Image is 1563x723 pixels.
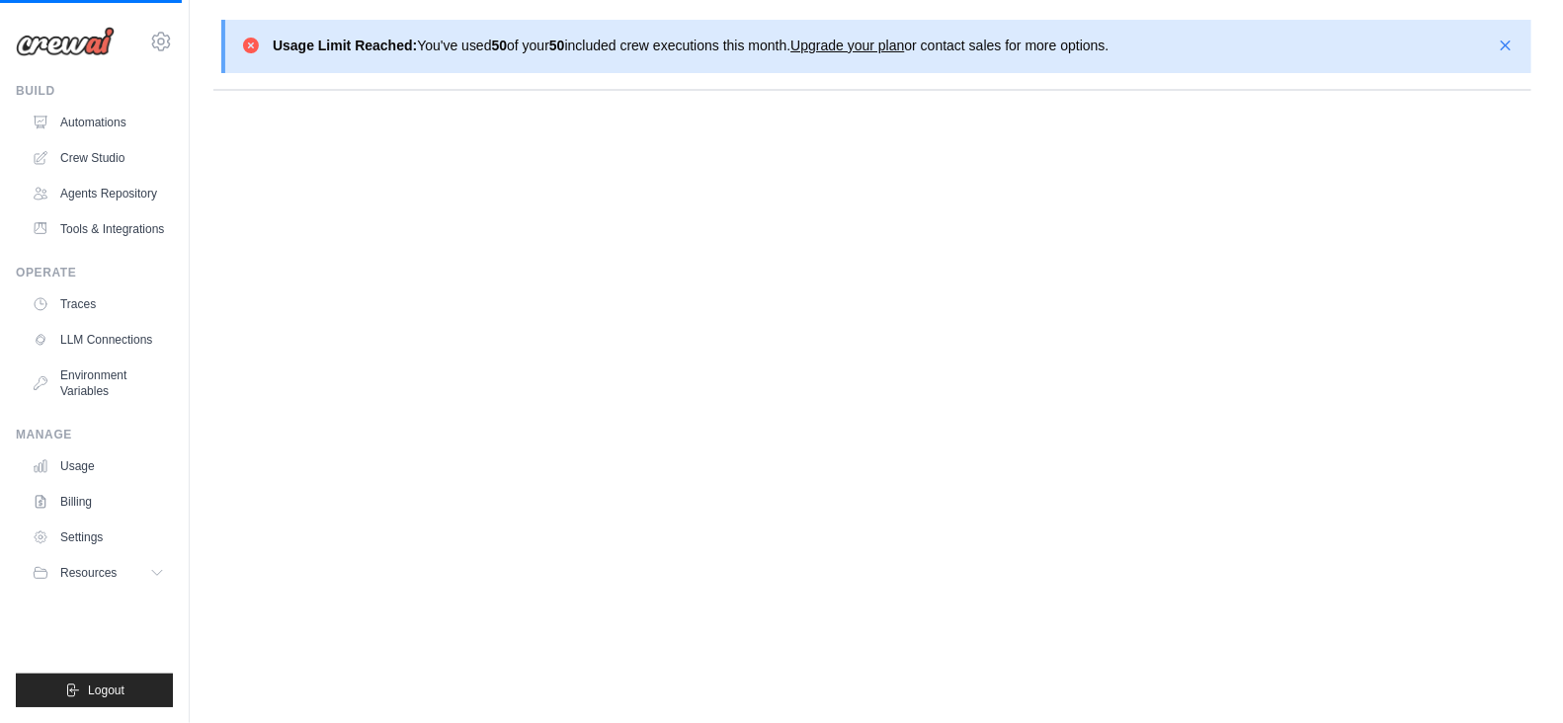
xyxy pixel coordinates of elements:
[24,213,173,245] a: Tools & Integrations
[24,107,173,138] a: Automations
[60,565,117,581] span: Resources
[549,38,565,53] strong: 50
[16,265,173,281] div: Operate
[24,557,173,589] button: Resources
[24,450,173,482] a: Usage
[16,27,115,56] img: Logo
[24,360,173,407] a: Environment Variables
[273,36,1110,55] p: You've used of your included crew executions this month. or contact sales for more options.
[24,288,173,320] a: Traces
[24,178,173,209] a: Agents Repository
[1464,628,1563,723] iframe: Chat Widget
[16,674,173,707] button: Logout
[273,38,417,53] strong: Usage Limit Reached:
[790,38,904,53] a: Upgrade your plan
[16,83,173,99] div: Build
[492,38,508,53] strong: 50
[24,522,173,553] a: Settings
[24,324,173,356] a: LLM Connections
[16,427,173,442] div: Manage
[88,683,124,698] span: Logout
[24,486,173,518] a: Billing
[24,142,173,174] a: Crew Studio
